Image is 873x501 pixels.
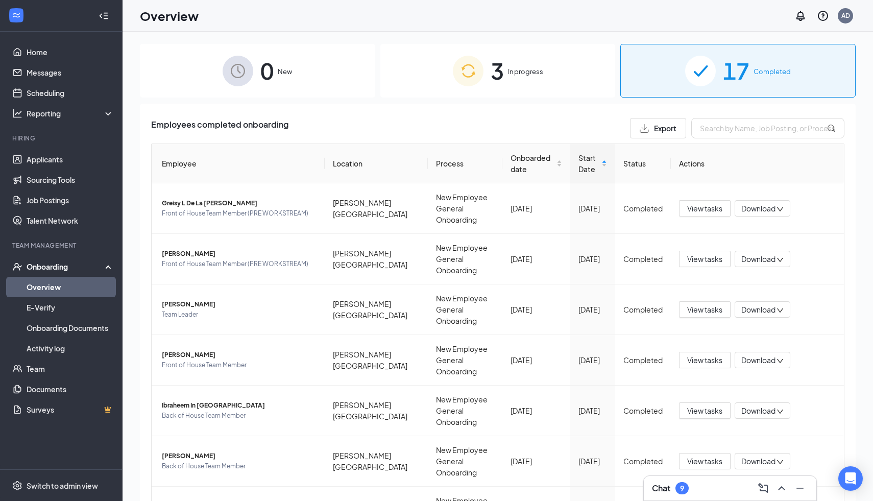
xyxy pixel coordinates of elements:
div: 9 [680,484,684,493]
svg: QuestionInfo [817,10,829,22]
div: Completed [623,253,663,265]
div: [DATE] [578,304,607,315]
span: [PERSON_NAME] [162,350,317,360]
svg: Collapse [99,11,109,21]
div: [DATE] [511,405,562,416]
span: Greisy L De La [PERSON_NAME] [162,198,317,208]
td: [PERSON_NAME][GEOGRAPHIC_DATA] [325,335,428,386]
input: Search by Name, Job Posting, or Process [691,118,844,138]
td: New Employee General Onboarding [428,335,502,386]
div: Team Management [12,241,112,250]
td: [PERSON_NAME][GEOGRAPHIC_DATA] [325,183,428,234]
span: [PERSON_NAME] [162,249,317,259]
th: Actions [671,144,844,183]
a: Overview [27,277,114,297]
td: [PERSON_NAME][GEOGRAPHIC_DATA] [325,284,428,335]
div: [DATE] [511,354,562,366]
span: [PERSON_NAME] [162,299,317,309]
span: 17 [723,53,749,88]
div: Reporting [27,108,114,118]
button: View tasks [679,200,731,217]
a: Sourcing Tools [27,170,114,190]
div: Completed [623,203,663,214]
span: Back of House Team Member [162,461,317,471]
th: Process [428,144,502,183]
svg: Minimize [794,482,806,494]
td: New Employee General Onboarding [428,183,502,234]
th: Onboarded date [502,144,570,183]
span: Ibraheem In [GEOGRAPHIC_DATA] [162,400,317,411]
button: View tasks [679,402,731,419]
span: Download [741,203,775,214]
a: SurveysCrown [27,399,114,420]
span: Front of House Team Member (PRE WORKSTREAM) [162,259,317,269]
div: [DATE] [511,304,562,315]
span: down [777,256,784,264]
span: Download [741,405,775,416]
span: Completed [754,66,791,77]
div: Switch to admin view [27,481,98,491]
td: New Employee General Onboarding [428,234,502,284]
button: View tasks [679,352,731,368]
button: ComposeMessage [755,480,771,496]
span: In progress [508,66,543,77]
button: ChevronUp [773,480,790,496]
div: [DATE] [578,203,607,214]
a: Scheduling [27,83,114,103]
span: View tasks [687,203,722,214]
span: Download [741,456,775,467]
span: Export [654,125,676,132]
button: View tasks [679,453,731,469]
span: Download [741,254,775,265]
span: down [777,307,784,314]
td: New Employee General Onboarding [428,436,502,487]
span: down [777,206,784,213]
span: Employees completed onboarding [151,118,288,138]
span: [PERSON_NAME] [162,451,317,461]
svg: Analysis [12,108,22,118]
a: Messages [27,62,114,83]
a: Activity log [27,338,114,359]
span: View tasks [687,354,722,366]
button: View tasks [679,301,731,318]
div: Completed [623,456,663,467]
div: Onboarding [27,261,105,272]
button: Export [630,118,686,138]
a: Team [27,359,114,379]
div: [DATE] [578,456,607,467]
svg: Notifications [794,10,807,22]
button: Minimize [792,480,808,496]
div: [DATE] [578,405,607,416]
svg: ComposeMessage [757,482,769,494]
a: Documents [27,379,114,399]
span: Download [741,304,775,315]
div: [DATE] [511,253,562,265]
span: Onboarded date [511,152,554,175]
div: AD [841,11,850,20]
span: View tasks [687,253,722,265]
td: [PERSON_NAME][GEOGRAPHIC_DATA] [325,386,428,436]
div: [DATE] [511,456,562,467]
div: Completed [623,405,663,416]
span: View tasks [687,456,722,467]
span: Front of House Team Member (PRE WORKSTREAM) [162,208,317,219]
a: Home [27,42,114,62]
span: View tasks [687,405,722,416]
span: down [777,357,784,365]
div: Completed [623,354,663,366]
div: [DATE] [511,203,562,214]
a: Talent Network [27,210,114,231]
span: Front of House Team Member [162,360,317,370]
span: View tasks [687,304,722,315]
span: Start Date [578,152,599,175]
svg: Settings [12,481,22,491]
td: New Employee General Onboarding [428,386,502,436]
a: E-Verify [27,297,114,318]
a: Applicants [27,149,114,170]
span: Back of House Team Member [162,411,317,421]
span: Team Leader [162,309,317,320]
span: 0 [260,53,274,88]
div: Completed [623,304,663,315]
th: Status [615,144,671,183]
a: Onboarding Documents [27,318,114,338]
